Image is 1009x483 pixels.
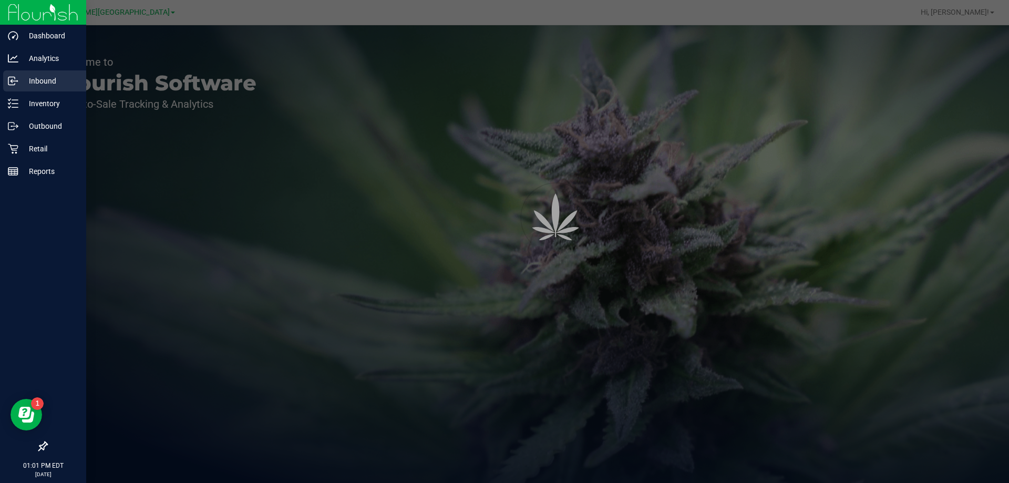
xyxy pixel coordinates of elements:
[8,76,18,86] inline-svg: Inbound
[8,53,18,64] inline-svg: Analytics
[18,120,81,132] p: Outbound
[18,52,81,65] p: Analytics
[8,30,18,41] inline-svg: Dashboard
[18,75,81,87] p: Inbound
[11,399,42,430] iframe: Resource center
[18,165,81,178] p: Reports
[18,142,81,155] p: Retail
[18,29,81,42] p: Dashboard
[18,97,81,110] p: Inventory
[8,143,18,154] inline-svg: Retail
[5,461,81,470] p: 01:01 PM EDT
[8,121,18,131] inline-svg: Outbound
[5,470,81,478] p: [DATE]
[8,98,18,109] inline-svg: Inventory
[31,397,44,410] iframe: Resource center unread badge
[8,166,18,177] inline-svg: Reports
